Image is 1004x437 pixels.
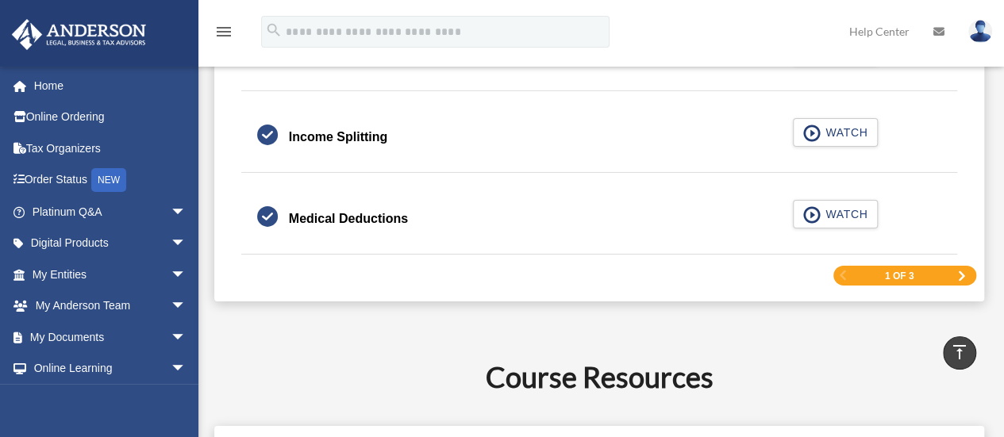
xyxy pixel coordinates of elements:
div: Medical Deductions [289,208,408,230]
a: My Entitiesarrow_drop_down [11,259,210,290]
button: WATCH [793,200,879,228]
a: Income Splitting WATCH [257,118,942,156]
i: menu [214,22,233,41]
button: WATCH [793,118,879,147]
h2: Course Resources [224,357,975,397]
span: arrow_drop_down [171,259,202,291]
span: arrow_drop_down [171,321,202,354]
a: Digital Productsarrow_drop_down [11,228,210,259]
i: vertical_align_top [950,343,969,362]
a: Next Page [957,270,967,282]
a: Tax Organizers [11,132,210,164]
span: WATCH [821,125,867,140]
i: search [265,21,283,39]
span: arrow_drop_down [171,196,202,228]
div: Income Splitting [289,126,387,148]
div: NEW [91,168,126,192]
a: Home [11,70,210,102]
span: arrow_drop_down [171,290,202,323]
a: menu [214,28,233,41]
img: User Pic [968,20,992,43]
span: WATCH [821,206,867,222]
span: arrow_drop_down [171,228,202,260]
a: Online Ordering [11,102,210,133]
span: 1 of 3 [885,271,914,281]
a: Order StatusNEW [11,164,210,197]
a: vertical_align_top [943,336,976,370]
a: Online Learningarrow_drop_down [11,353,210,385]
a: Medical Deductions WATCH [257,200,942,238]
a: Platinum Q&Aarrow_drop_down [11,196,210,228]
img: Anderson Advisors Platinum Portal [7,19,151,50]
a: My Anderson Teamarrow_drop_down [11,290,210,322]
span: arrow_drop_down [171,353,202,385]
a: My Documentsarrow_drop_down [11,321,210,353]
